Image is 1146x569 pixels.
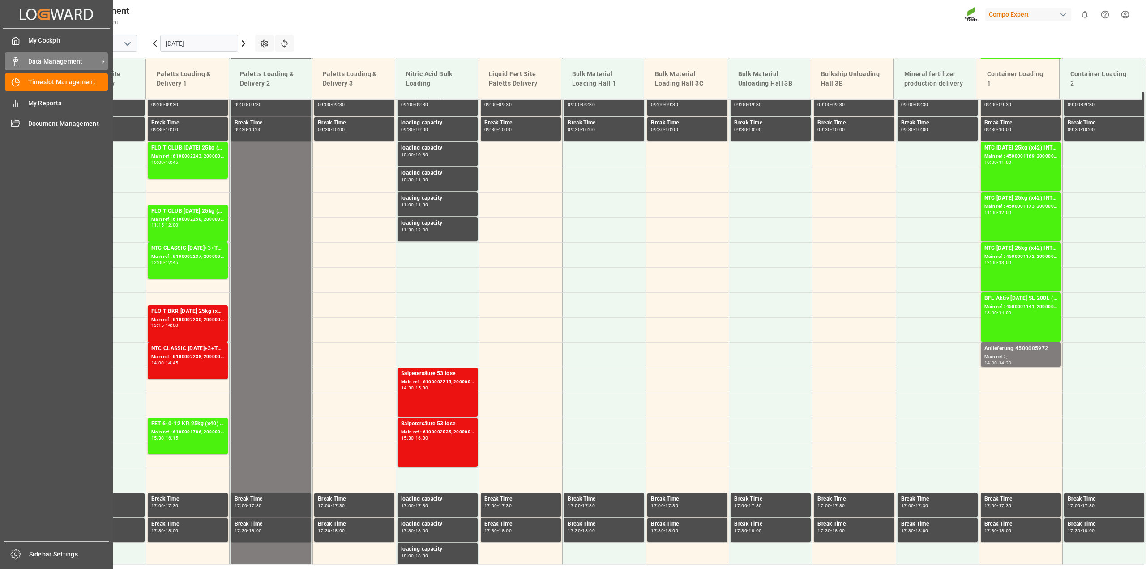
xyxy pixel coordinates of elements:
[665,128,678,132] div: 10:00
[581,128,582,132] div: -
[1068,504,1081,508] div: 17:00
[651,529,664,533] div: 17:30
[401,119,474,128] div: loading capacity
[817,103,830,107] div: 09:00
[484,128,497,132] div: 09:30
[318,504,331,508] div: 17:00
[484,520,557,529] div: Break Time
[166,323,179,327] div: 14:00
[331,128,332,132] div: -
[401,103,414,107] div: 09:00
[984,144,1057,153] div: NTC [DATE] 25kg (x42) INT MTO
[318,520,391,529] div: Break Time
[914,529,915,533] div: -
[28,98,108,108] span: My Reports
[984,520,1057,529] div: Break Time
[401,178,414,182] div: 10:30
[568,520,641,529] div: Break Time
[318,495,391,504] div: Break Time
[497,504,499,508] div: -
[832,504,845,508] div: 17:30
[414,203,415,207] div: -
[484,504,497,508] div: 17:00
[414,228,415,232] div: -
[151,223,164,227] div: 11:15
[151,419,224,428] div: FET 6-0-12 KR 25kg (x40) EN MTOFLO T PERM [DATE] 25kg (x42) WWBFL AKTIV [DATE] SL 10L (x60) EN,GR
[164,103,165,107] div: -
[1068,128,1081,132] div: 09:30
[985,6,1075,23] button: Compo Expert
[817,520,890,529] div: Break Time
[999,103,1012,107] div: 09:30
[401,504,414,508] div: 17:00
[164,436,165,440] div: -
[582,504,595,508] div: 17:30
[581,504,582,508] div: -
[235,529,248,533] div: 17:30
[332,128,345,132] div: 10:00
[166,529,179,533] div: 18:00
[120,37,134,51] button: open menu
[999,128,1012,132] div: 10:00
[414,153,415,157] div: -
[164,223,165,227] div: -
[151,144,224,153] div: FLO T CLUB [DATE] 25kg (x40) INT
[151,495,224,504] div: Break Time
[319,66,388,92] div: Paletts Loading & Delivery 3
[1068,520,1141,529] div: Break Time
[401,436,414,440] div: 15:30
[249,128,262,132] div: 10:00
[1082,103,1095,107] div: 09:30
[901,66,969,92] div: Mineral fertilizer production delivery
[734,520,807,529] div: Break Time
[5,32,108,49] a: My Cockpit
[236,66,305,92] div: Paletts Loading & Delivery 2
[997,160,998,164] div: -
[915,103,928,107] div: 09:30
[499,504,512,508] div: 17:30
[401,169,474,178] div: loading capacity
[984,153,1057,160] div: Main ref : 4500001169, 2000001248
[830,529,832,533] div: -
[401,369,474,378] div: Salpetersäure 53 lose
[901,495,974,504] div: Break Time
[1068,119,1141,128] div: Break Time
[485,66,554,92] div: Liquid Fert Site Paletts Delivery
[999,210,1012,214] div: 12:00
[249,529,262,533] div: 18:00
[965,7,979,22] img: Screenshot%202023-09-29%20at%2010.02.21.png_1712312052.png
[497,128,499,132] div: -
[914,128,915,132] div: -
[332,103,345,107] div: 09:30
[984,361,997,365] div: 14:00
[748,103,761,107] div: 09:30
[984,103,997,107] div: 09:00
[651,119,724,128] div: Break Time
[734,119,807,128] div: Break Time
[414,436,415,440] div: -
[914,504,915,508] div: -
[734,504,747,508] div: 17:00
[985,8,1071,21] div: Compo Expert
[581,529,582,533] div: -
[164,504,165,508] div: -
[997,311,998,315] div: -
[664,103,665,107] div: -
[166,261,179,265] div: 12:45
[151,261,164,265] div: 12:00
[166,128,179,132] div: 10:00
[164,160,165,164] div: -
[153,66,222,92] div: Paletts Loading & Delivery 1
[1095,4,1115,25] button: Help Center
[401,194,474,203] div: loading capacity
[484,529,497,533] div: 17:30
[984,303,1057,311] div: Main ref : 4500001141, 2000001159
[1075,4,1095,25] button: show 0 new notifications
[915,128,928,132] div: 10:00
[415,554,428,558] div: 18:30
[28,36,108,45] span: My Cockpit
[318,529,331,533] div: 17:30
[651,128,664,132] div: 09:30
[235,103,248,107] div: 09:00
[415,504,428,508] div: 17:30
